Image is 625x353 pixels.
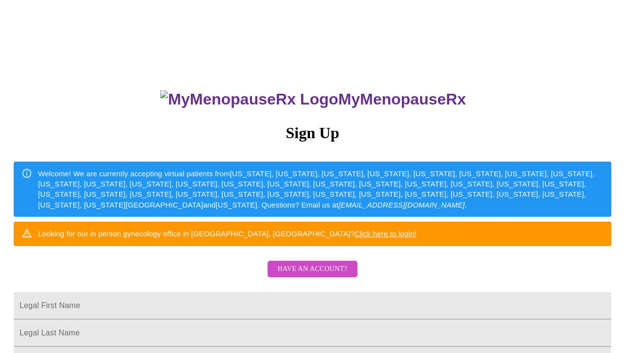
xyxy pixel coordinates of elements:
div: Looking for our in person gynecology office in [GEOGRAPHIC_DATA], [GEOGRAPHIC_DATA]? [38,225,417,243]
a: Have an account? [265,271,359,280]
img: MyMenopauseRx Logo [160,90,338,108]
div: Welcome! We are currently accepting virtual patients from [US_STATE], [US_STATE], [US_STATE], [US... [38,165,604,214]
h3: Sign Up [14,124,611,142]
h3: MyMenopauseRx [15,90,612,108]
button: Have an account? [268,261,357,278]
span: Have an account? [277,263,347,275]
em: [EMAIL_ADDRESS][DOMAIN_NAME] [338,201,465,209]
a: Click here to login! [354,229,417,238]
